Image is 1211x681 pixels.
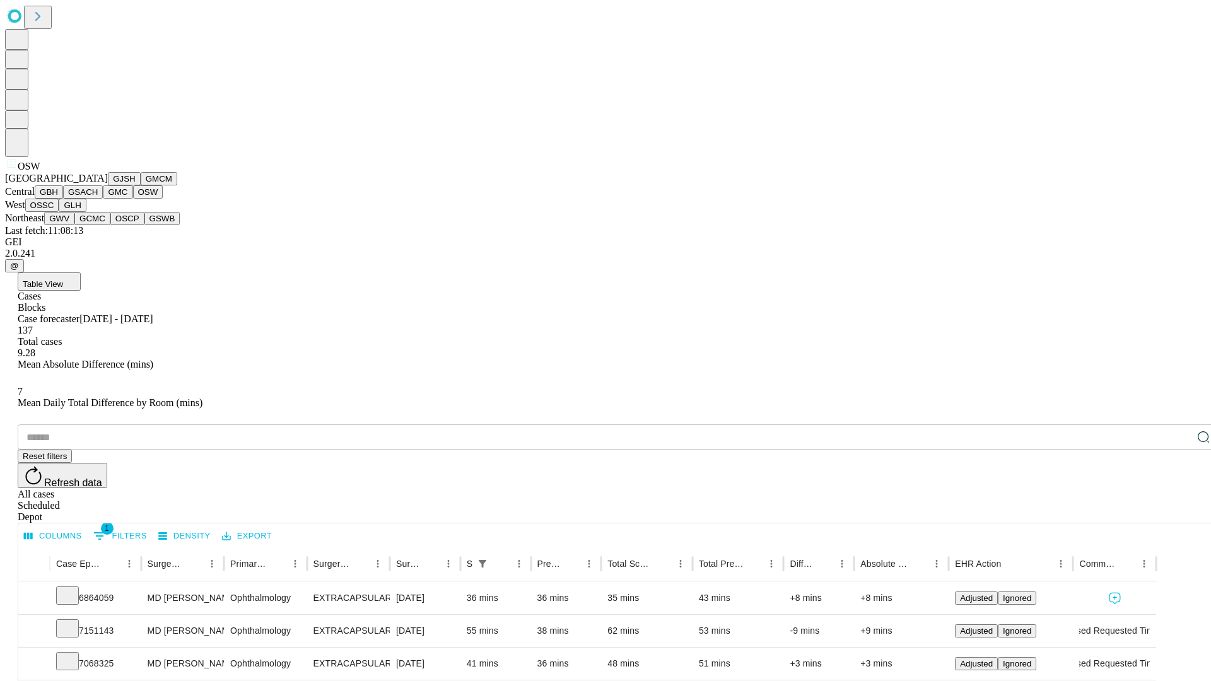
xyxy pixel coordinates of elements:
[79,313,153,324] span: [DATE] - [DATE]
[18,463,107,488] button: Refresh data
[56,648,135,680] div: 7068325
[44,477,102,488] span: Refresh data
[955,624,998,637] button: Adjusted
[699,648,778,680] div: 51 mins
[955,657,998,670] button: Adjusted
[56,582,135,614] div: 6864059
[928,555,945,573] button: Menu
[219,527,275,546] button: Export
[18,386,23,397] span: 7
[960,659,993,668] span: Adjusted
[672,555,689,573] button: Menu
[860,559,909,569] div: Absolute Difference
[25,620,44,643] button: Expand
[440,555,457,573] button: Menu
[745,555,763,573] button: Sort
[396,582,454,614] div: [DATE]
[910,555,928,573] button: Sort
[790,615,848,647] div: -9 mins
[18,272,81,291] button: Table View
[607,648,686,680] div: 48 mins
[1118,555,1135,573] button: Sort
[25,588,44,610] button: Expand
[396,615,454,647] div: [DATE]
[474,555,491,573] button: Show filters
[23,279,63,289] span: Table View
[269,555,286,573] button: Sort
[18,450,72,463] button: Reset filters
[18,313,79,324] span: Case forecaster
[1070,648,1159,680] span: Used Requested Time
[369,555,387,573] button: Menu
[998,624,1036,637] button: Ignored
[699,615,778,647] div: 53 mins
[1003,626,1031,636] span: Ignored
[580,555,598,573] button: Menu
[1070,615,1159,647] span: Used Requested Time
[654,555,672,573] button: Sort
[120,555,138,573] button: Menu
[607,615,686,647] div: 62 mins
[5,236,1206,248] div: GEI
[203,555,221,573] button: Menu
[10,261,19,271] span: @
[5,186,35,197] span: Central
[607,582,686,614] div: 35 mins
[18,347,35,358] span: 9.28
[537,582,595,614] div: 36 mins
[103,555,120,573] button: Sort
[148,615,218,647] div: MD [PERSON_NAME]
[1135,555,1153,573] button: Menu
[18,161,40,172] span: OSW
[25,653,44,675] button: Expand
[537,615,595,647] div: 38 mins
[21,527,85,546] button: Select columns
[1002,555,1020,573] button: Sort
[474,555,491,573] div: 1 active filter
[396,648,454,680] div: [DATE]
[133,185,163,199] button: OSW
[63,185,103,199] button: GSACH
[286,555,304,573] button: Menu
[790,582,848,614] div: +8 mins
[5,248,1206,259] div: 2.0.241
[25,199,59,212] button: OSSC
[18,325,33,335] span: 137
[860,615,942,647] div: +9 mins
[35,185,63,199] button: GBH
[816,555,833,573] button: Sort
[860,648,942,680] div: +3 mins
[955,559,1001,569] div: EHR Action
[5,225,83,236] span: Last fetch: 11:08:13
[313,615,383,647] div: EXTRACAPSULAR CATARACT REMOVAL COMPLEX WITH IOL
[5,212,44,223] span: Northeast
[467,559,472,569] div: Scheduled In Room Duration
[537,648,595,680] div: 36 mins
[699,559,744,569] div: Total Predicted Duration
[148,582,218,614] div: MD [PERSON_NAME]
[148,559,184,569] div: Surgeon Name
[5,173,108,183] span: [GEOGRAPHIC_DATA]
[790,559,814,569] div: Difference
[1079,648,1149,680] div: Used Requested Time
[467,582,525,614] div: 36 mins
[59,199,86,212] button: GLH
[144,212,180,225] button: GSWB
[1079,615,1149,647] div: Used Requested Time
[56,559,102,569] div: Case Epic Id
[467,615,525,647] div: 55 mins
[103,185,132,199] button: GMC
[510,555,528,573] button: Menu
[44,212,74,225] button: GWV
[763,555,780,573] button: Menu
[467,648,525,680] div: 41 mins
[351,555,369,573] button: Sort
[108,172,141,185] button: GJSH
[955,591,998,605] button: Adjusted
[110,212,144,225] button: OSCP
[155,527,214,546] button: Density
[1052,555,1070,573] button: Menu
[833,555,851,573] button: Menu
[185,555,203,573] button: Sort
[74,212,110,225] button: GCMC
